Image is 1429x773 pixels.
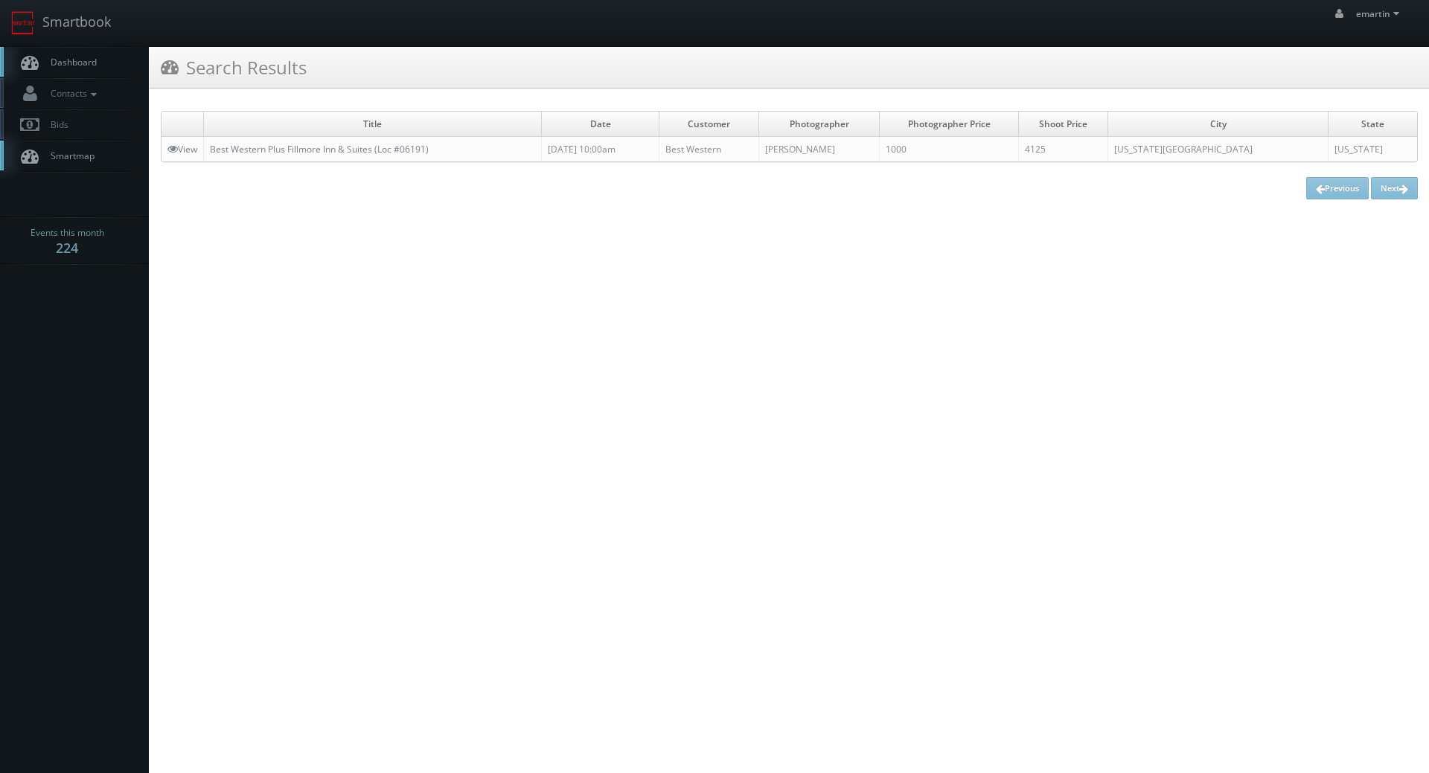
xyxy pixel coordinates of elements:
span: emartin [1356,7,1404,20]
td: 1000 [880,137,1019,162]
td: Customer [659,112,758,137]
td: Photographer [759,112,880,137]
td: [US_STATE][GEOGRAPHIC_DATA] [1108,137,1329,162]
img: smartbook-logo.png [11,11,35,35]
td: Title [204,112,542,137]
span: Contacts [43,87,100,100]
td: City [1108,112,1329,137]
td: [US_STATE] [1329,137,1417,162]
td: Best Western [659,137,758,162]
span: Events this month [31,225,104,240]
span: Smartmap [43,150,95,162]
a: View [167,143,197,155]
span: Dashboard [43,56,97,68]
td: Date [542,112,659,137]
td: 4125 [1019,137,1108,162]
td: Photographer Price [880,112,1019,137]
td: [PERSON_NAME] [759,137,880,162]
h3: Search Results [161,54,307,80]
a: Best Western Plus Fillmore Inn & Suites (Loc #06191) [210,143,429,155]
td: Shoot Price [1019,112,1108,137]
span: Bids [43,118,68,131]
strong: 224 [56,239,78,257]
td: [DATE] 10:00am [542,137,659,162]
td: State [1329,112,1417,137]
